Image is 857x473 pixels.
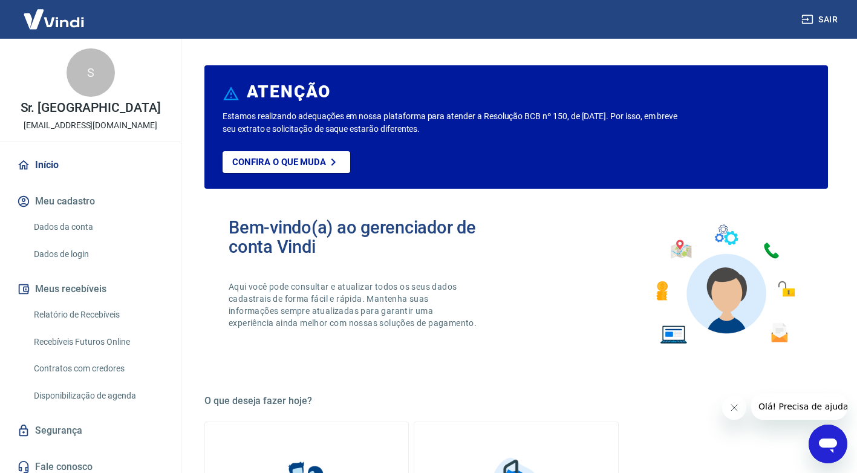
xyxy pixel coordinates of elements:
h5: O que deseja fazer hoje? [204,395,828,407]
iframe: Mensagem da empresa [751,393,847,420]
button: Meus recebíveis [15,276,166,302]
a: Relatório de Recebíveis [29,302,166,327]
p: Aqui você pode consultar e atualizar todos os seus dados cadastrais de forma fácil e rápida. Mant... [229,281,479,329]
a: Recebíveis Futuros Online [29,330,166,354]
img: Vindi [15,1,93,38]
a: Disponibilização de agenda [29,383,166,408]
iframe: Fechar mensagem [722,396,746,420]
p: Confira o que muda [232,157,326,168]
a: Dados da conta [29,215,166,240]
div: S [67,48,115,97]
img: Imagem de um avatar masculino com diversos icones exemplificando as funcionalidades do gerenciado... [645,218,804,351]
a: Segurança [15,417,166,444]
h2: Bem-vindo(a) ao gerenciador de conta Vindi [229,218,516,256]
p: Estamos realizando adequações em nossa plataforma para atender a Resolução BCB nº 150, de [DATE].... [223,110,692,135]
button: Sair [799,8,842,31]
a: Confira o que muda [223,151,350,173]
iframe: Botão para abrir a janela de mensagens [809,425,847,463]
a: Contratos com credores [29,356,166,381]
a: Início [15,152,166,178]
span: Olá! Precisa de ajuda? [7,8,102,18]
p: [EMAIL_ADDRESS][DOMAIN_NAME] [24,119,157,132]
p: Sr. [GEOGRAPHIC_DATA] [21,102,161,114]
a: Dados de login [29,242,166,267]
button: Meu cadastro [15,188,166,215]
h6: ATENÇÃO [247,86,331,98]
